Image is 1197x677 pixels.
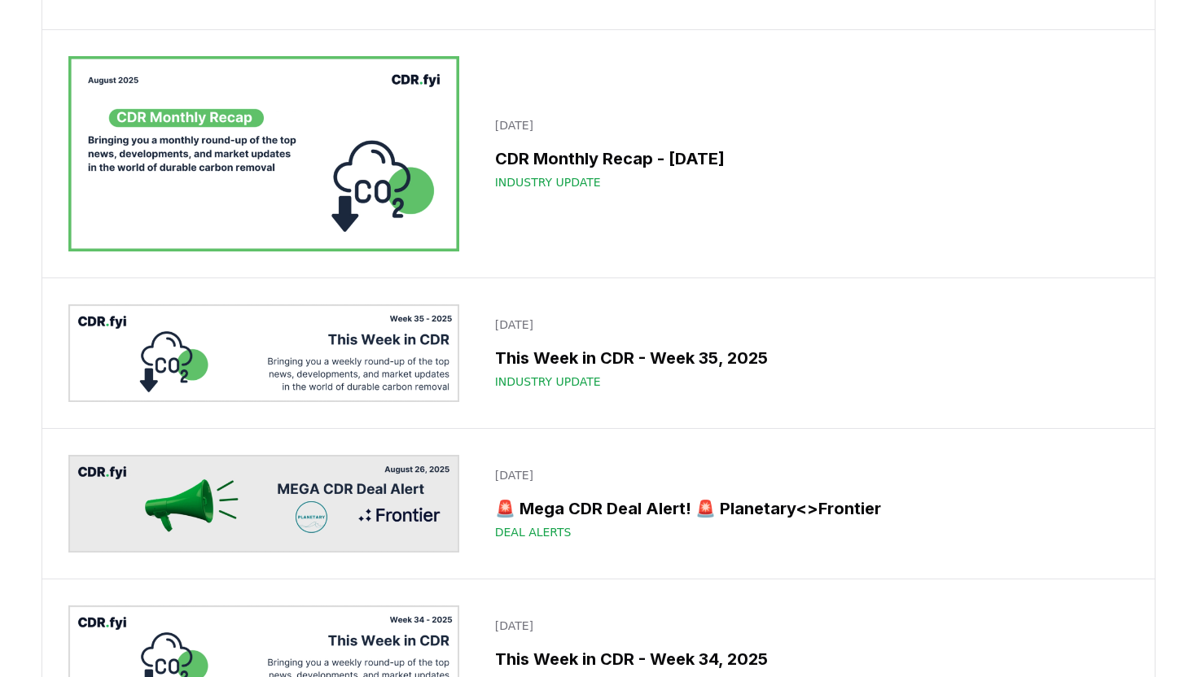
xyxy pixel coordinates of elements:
[495,317,1119,333] p: [DATE]
[495,524,572,540] span: Deal Alerts
[495,346,1119,370] h3: This Week in CDR - Week 35, 2025
[495,146,1119,171] h3: CDR Monthly Recap - [DATE]
[495,117,1119,133] p: [DATE]
[495,467,1119,483] p: [DATE]
[495,174,601,190] span: Industry Update
[68,304,459,402] img: This Week in CDR - Week 35, 2025 blog post image
[68,56,459,251] img: CDR Monthly Recap - August 2025 blog post image
[68,455,459,553] img: 🚨 Mega CDR Deal Alert! 🚨 Planetary<>Frontier blog post image
[485,457,1129,550] a: [DATE]🚨 Mega CDR Deal Alert! 🚨 Planetary<>FrontierDeal Alerts
[495,618,1119,634] p: [DATE]
[485,107,1129,200] a: [DATE]CDR Monthly Recap - [DATE]Industry Update
[495,373,601,390] span: Industry Update
[485,307,1129,400] a: [DATE]This Week in CDR - Week 35, 2025Industry Update
[495,496,1119,521] h3: 🚨 Mega CDR Deal Alert! 🚨 Planetary<>Frontier
[495,647,1119,671] h3: This Week in CDR - Week 34, 2025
